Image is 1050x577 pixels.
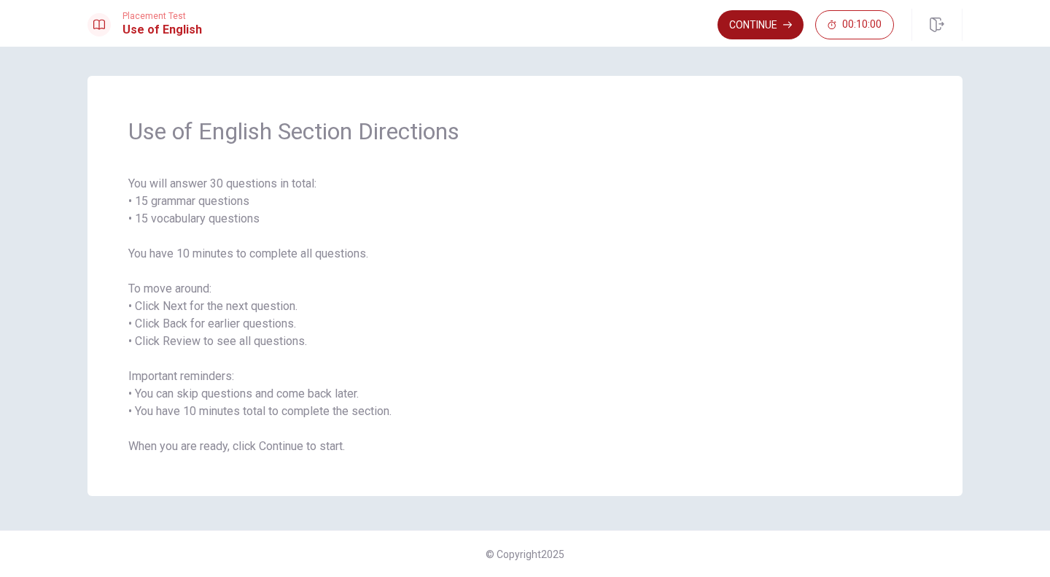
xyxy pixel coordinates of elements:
[486,549,564,560] span: © Copyright 2025
[122,11,202,21] span: Placement Test
[128,175,922,455] span: You will answer 30 questions in total: • 15 grammar questions • 15 vocabulary questions You have ...
[122,21,202,39] h1: Use of English
[842,19,882,31] span: 00:10:00
[128,117,922,146] span: Use of English Section Directions
[815,10,894,39] button: 00:10:00
[717,10,804,39] button: Continue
